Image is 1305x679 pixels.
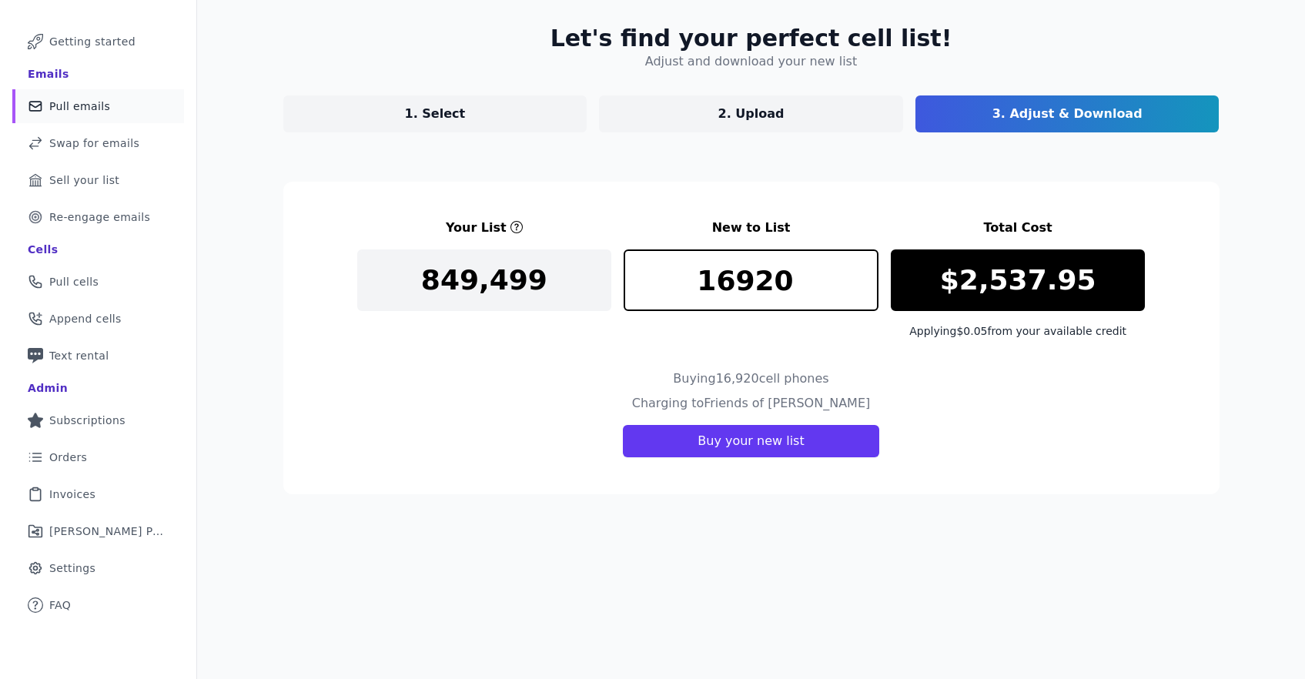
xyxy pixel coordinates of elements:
span: Pull cells [49,274,99,289]
h4: Adjust and download your new list [645,52,857,71]
span: Re-engage emails [49,209,150,225]
div: Emails [28,66,69,82]
p: 849,499 [421,265,547,296]
a: Getting started [12,25,184,59]
a: Pull cells [12,265,184,299]
a: Swap for emails [12,126,184,160]
a: Text rental [12,339,184,373]
h3: Total Cost [891,219,1146,237]
a: Settings [12,551,184,585]
a: Invoices [12,477,184,511]
span: Text rental [49,348,109,363]
span: Swap for emails [49,135,139,151]
a: Append cells [12,302,184,336]
h3: New to List [624,219,878,237]
h4: Buying 16,920 cell phones [673,370,828,388]
a: 1. Select [283,95,587,132]
span: [PERSON_NAME] Performance [49,523,166,539]
h3: Your List [446,219,507,237]
span: Invoices [49,487,95,502]
p: 3. Adjust & Download [992,105,1143,123]
a: Re-engage emails [12,200,184,234]
button: Buy your new list [623,425,878,457]
p: 1. Select [405,105,466,123]
a: FAQ [12,588,184,622]
span: Orders [49,450,87,465]
a: 3. Adjust & Download [915,95,1220,132]
span: Append cells [49,311,122,326]
a: [PERSON_NAME] Performance [12,514,184,548]
span: Subscriptions [49,413,125,428]
div: Admin [28,380,68,396]
a: Orders [12,440,184,474]
span: Pull emails [49,99,110,114]
h2: Let's find your perfect cell list! [550,25,952,52]
a: Sell your list [12,163,184,197]
span: FAQ [49,597,71,613]
div: Applying $0.05 from your available credit [891,323,1146,339]
a: Pull emails [12,89,184,123]
p: 2. Upload [718,105,785,123]
a: 2. Upload [599,95,903,132]
span: Getting started [49,34,136,49]
span: Settings [49,560,95,576]
h4: Charging to Friends of [PERSON_NAME] [632,394,871,413]
a: Subscriptions [12,403,184,437]
span: Sell your list [49,172,119,188]
p: $2,537.95 [940,265,1096,296]
div: Cells [28,242,58,257]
